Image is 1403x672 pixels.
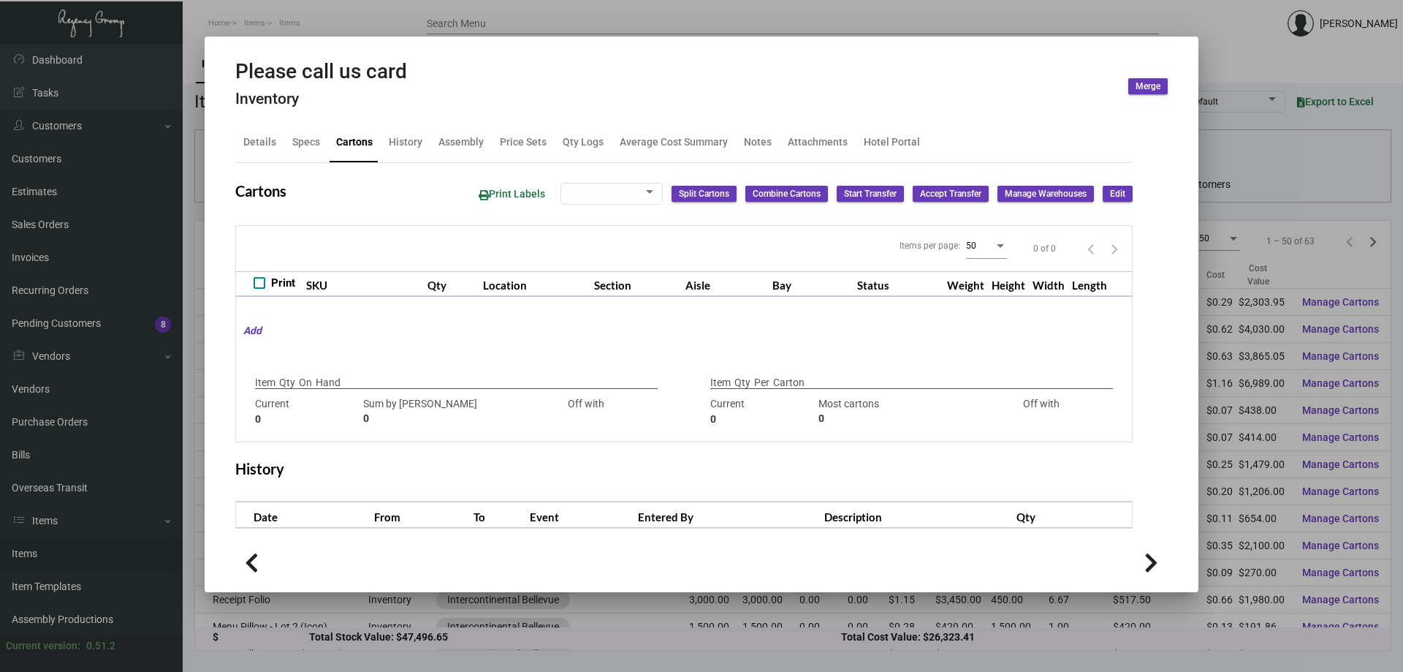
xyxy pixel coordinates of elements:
div: Specs [292,135,320,150]
th: Aisle [682,271,769,297]
button: Previous page [1079,237,1103,260]
th: Height [988,271,1029,297]
p: Qty [734,375,750,390]
div: Hotel Portal [864,135,920,150]
th: Weight [943,271,988,297]
div: Average Cost Summary [620,135,728,150]
th: Bay [769,271,853,297]
p: Per [754,375,769,390]
span: Edit [1110,188,1125,200]
p: Qty [279,375,295,390]
mat-hint: Add [236,323,262,339]
span: 50 [966,241,976,251]
div: History [389,135,422,150]
div: Current [710,396,811,427]
th: Entered By [634,502,821,528]
div: Items per page: [900,239,960,252]
div: 0.51.2 [86,638,115,654]
button: Split Cartons [672,186,737,202]
th: Event [526,502,634,528]
h2: Please call us card [235,59,407,84]
p: On [299,375,312,390]
h2: Cartons [235,182,286,200]
button: Combine Cartons [745,186,828,202]
span: Merge [1136,80,1160,93]
p: Item [710,375,731,390]
button: Manage Warehouses [997,186,1094,202]
div: Off with [991,396,1092,427]
th: To [470,502,526,528]
div: Current version: [6,638,80,654]
div: Current [255,396,356,427]
div: Attachments [788,135,848,150]
span: Split Cartons [679,188,729,200]
span: Combine Cartons [753,188,821,200]
th: Length [1068,271,1111,297]
div: Assembly [438,135,484,150]
mat-select: Items per page: [966,240,1007,252]
p: Carton [773,375,805,390]
span: Accept Transfer [920,188,981,200]
th: Date [236,502,370,528]
h4: Inventory [235,90,407,108]
div: Most cartons [818,396,984,427]
th: From [370,502,470,528]
button: Print Labels [467,181,557,208]
button: Next page [1103,237,1126,260]
button: Accept Transfer [913,186,989,202]
div: Qty Logs [563,135,604,150]
th: SKU [303,271,424,297]
div: 0 of 0 [1033,242,1056,255]
div: Details [243,135,276,150]
th: Width [1029,271,1068,297]
div: Cartons [336,135,373,150]
th: Description [821,502,1014,528]
span: Manage Warehouses [1005,188,1087,200]
div: Off with [536,396,636,427]
p: Hand [316,375,341,390]
button: Merge [1128,78,1168,94]
span: Print [271,274,295,292]
span: Print Labels [479,188,545,200]
span: Start Transfer [844,188,897,200]
th: Location [479,271,590,297]
th: Qty [1013,502,1132,528]
th: Status [853,271,943,297]
h2: History [235,460,284,477]
div: Notes [744,135,772,150]
th: Section [590,271,682,297]
p: Item [255,375,275,390]
th: Qty [424,271,479,297]
div: Price Sets [500,135,547,150]
div: Sum by [PERSON_NAME] [363,396,528,427]
button: Edit [1103,186,1133,202]
button: Start Transfer [837,186,904,202]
